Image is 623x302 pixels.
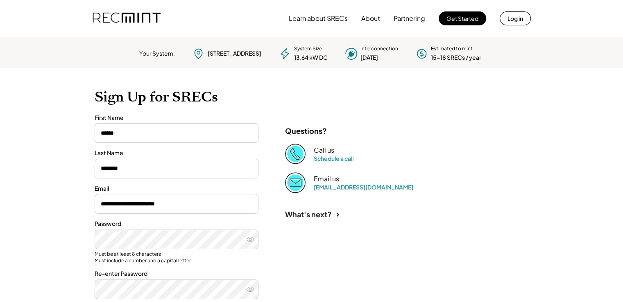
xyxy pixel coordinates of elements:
[95,251,258,264] div: Must be at least 8 characters Must include a number and a capital letter
[95,149,258,157] div: Last Name
[285,144,306,164] img: Phone%20copy%403x.png
[360,45,398,52] div: Interconnection
[360,54,378,62] div: [DATE]
[95,114,258,122] div: First Name
[93,5,161,32] img: recmint-logotype%403x.png
[314,155,353,162] a: Schedule a call
[314,146,334,155] div: Call us
[294,45,322,52] div: System Size
[95,270,258,278] div: Re-enter Password
[95,88,529,106] h1: Sign Up for SRECs
[431,54,481,62] div: 15-18 SRECs / year
[285,126,327,135] div: Questions?
[95,185,258,193] div: Email
[289,10,348,27] button: Learn about SRECs
[314,183,413,191] a: [EMAIL_ADDRESS][DOMAIN_NAME]
[431,45,473,52] div: Estimated to mint
[139,50,175,58] div: Your System:
[500,11,531,25] button: Log in
[208,50,261,58] div: [STREET_ADDRESS]
[95,220,258,228] div: Password
[285,172,306,193] img: Email%202%403x.png
[439,11,486,25] button: Get Started
[394,10,425,27] button: Partnering
[314,175,339,183] div: Email us
[361,10,380,27] button: About
[294,54,328,62] div: 13.64 kW DC
[285,210,332,219] div: What's next?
